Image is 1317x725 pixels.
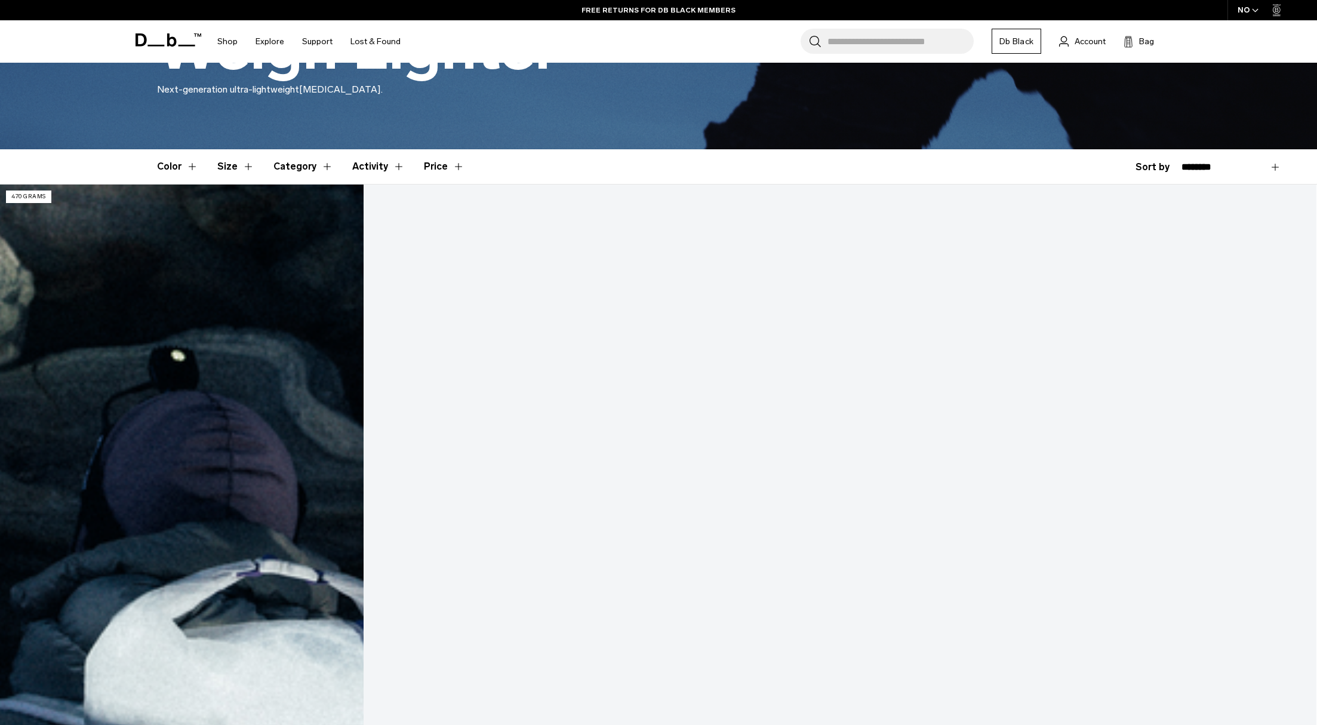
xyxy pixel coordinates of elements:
p: 470 grams [6,191,51,203]
button: Toggle Filter [352,149,405,184]
span: Account [1075,35,1106,48]
button: Toggle Filter [217,149,254,184]
a: Account [1059,34,1106,48]
a: FREE RETURNS FOR DB BLACK MEMBERS [581,5,736,16]
button: Bag [1124,34,1154,48]
a: Lost & Found [350,20,401,63]
button: Toggle Filter [273,149,333,184]
span: Bag [1139,35,1154,48]
a: Db Black [992,29,1041,54]
button: Toggle Filter [157,149,198,184]
a: Support [302,20,333,63]
button: Toggle Price [424,149,464,184]
a: Explore [256,20,284,63]
h1: Weigh Lighter™ [157,13,620,82]
a: Shop [217,20,238,63]
span: [MEDICAL_DATA]. [299,84,383,95]
nav: Main Navigation [208,20,410,63]
span: Next-generation ultra-lightweight [157,84,299,95]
